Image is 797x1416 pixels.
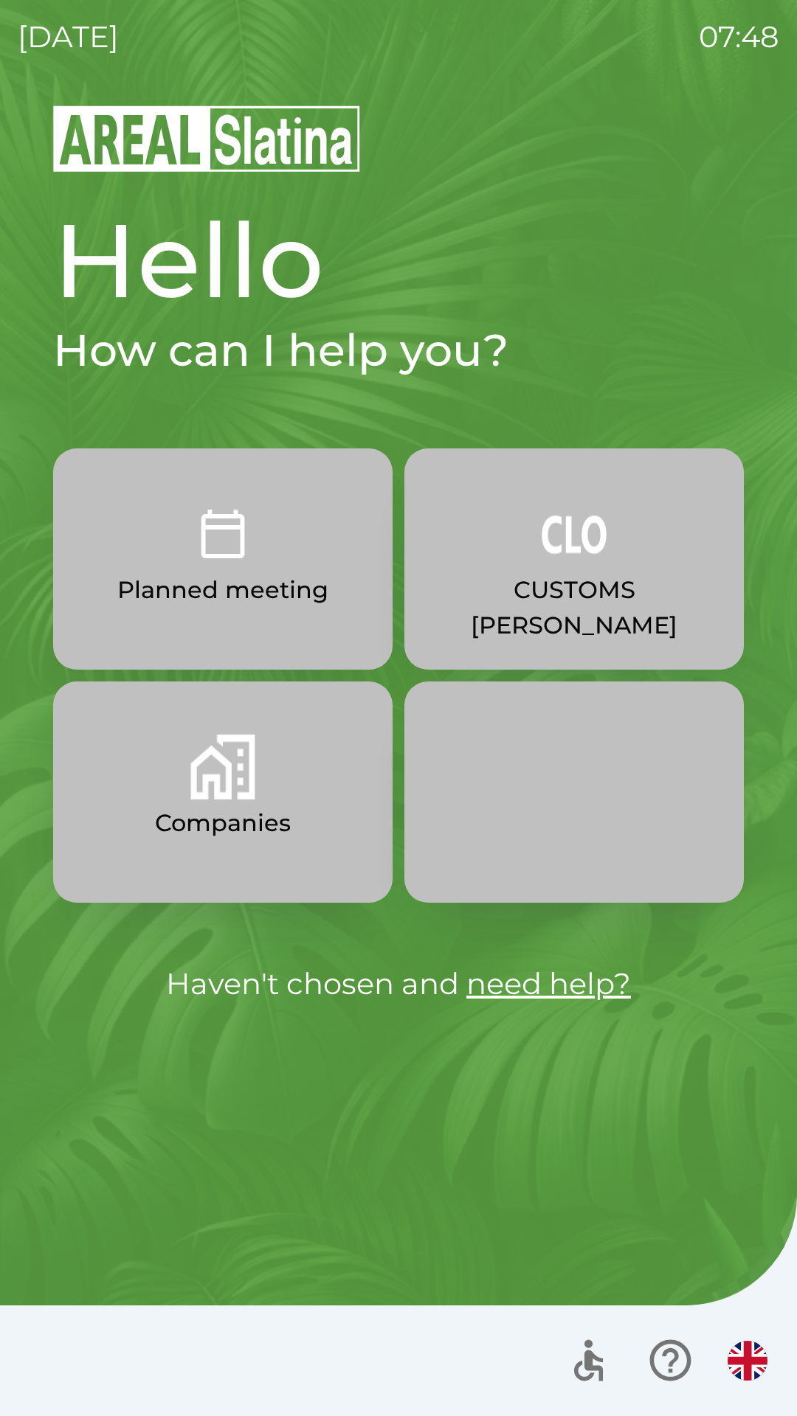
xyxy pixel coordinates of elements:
img: en flag [728,1341,767,1381]
a: need help? [466,965,631,1002]
button: Companies [53,681,393,903]
p: 07:48 [699,15,779,59]
img: 889875ac-0dea-4846-af73-0927569c3e97.png [542,502,607,566]
button: Planned meeting [53,448,393,670]
p: Planned meeting [117,572,328,608]
img: 0ea463ad-1074-4378-bee6-aa7a2f5b9440.png [190,502,255,566]
img: 58b4041c-2a13-40f9-aad2-b58ace873f8c.png [190,735,255,799]
p: CUSTOMS [PERSON_NAME] [440,572,708,643]
p: Haven't chosen and [53,962,744,1006]
p: Companies [155,805,291,841]
h2: How can I help you? [53,323,744,378]
button: CUSTOMS [PERSON_NAME] [404,448,744,670]
h1: Hello [53,198,744,323]
img: Logo [53,103,744,174]
p: [DATE] [18,15,119,59]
